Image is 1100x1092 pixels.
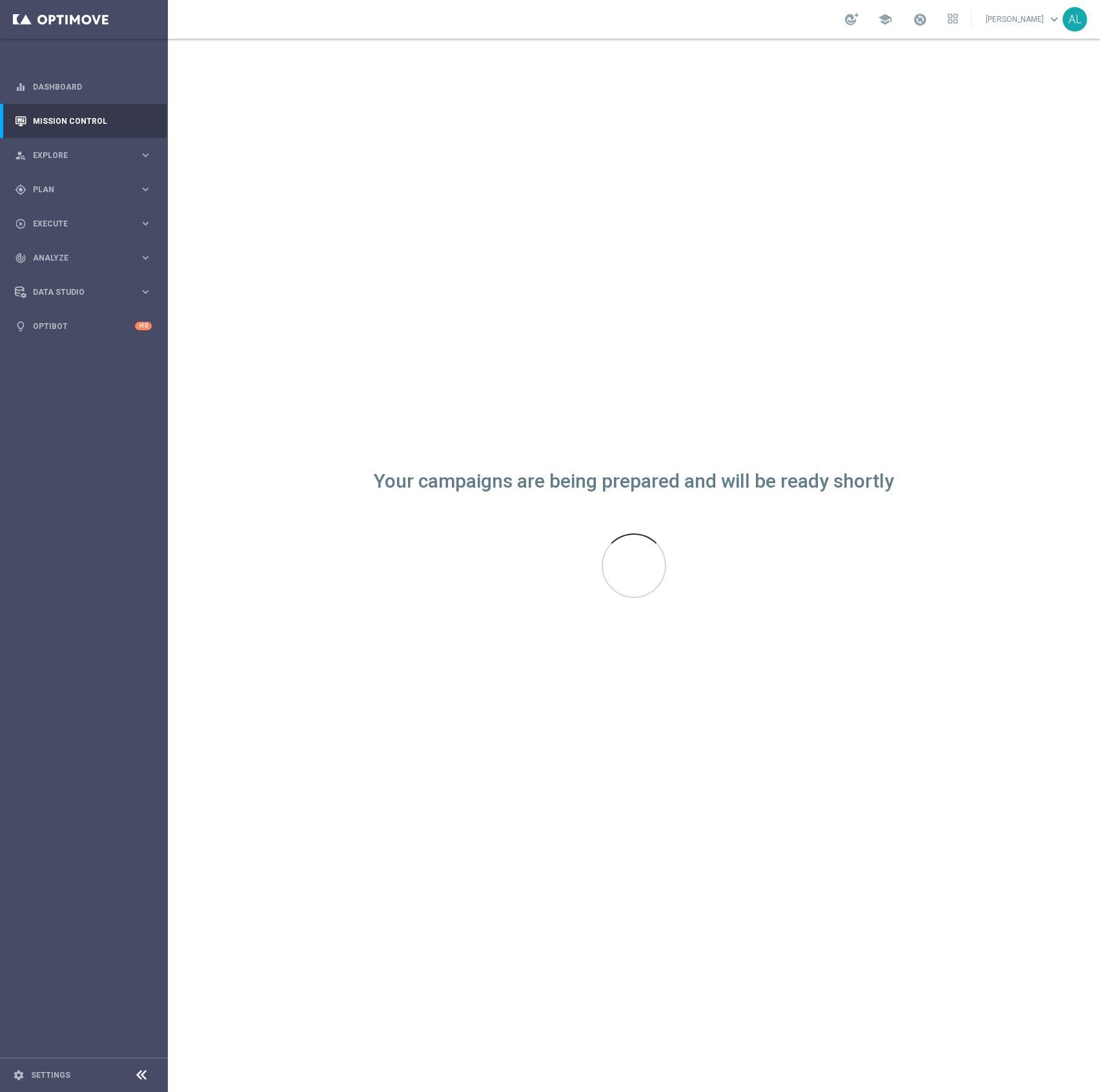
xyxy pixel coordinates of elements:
a: Settings [31,1071,70,1079]
span: school [878,12,892,26]
i: keyboard_arrow_right [139,183,152,195]
div: Execute [15,218,139,230]
span: Execute [33,220,139,228]
button: gps_fixed Plan keyboard_arrow_right [14,184,152,195]
button: Mission Control [14,116,152,126]
i: settings [13,1069,25,1081]
div: Dashboard [15,70,152,104]
div: Optibot [15,309,152,343]
div: Analyze [15,252,139,264]
a: [PERSON_NAME]keyboard_arrow_down [984,10,1063,29]
span: Explore [33,152,139,159]
i: keyboard_arrow_right [139,217,152,230]
button: track_changes Analyze keyboard_arrow_right [14,253,152,263]
i: play_circle_outline [15,218,26,230]
div: Mission Control [15,104,152,138]
i: track_changes [15,252,26,264]
button: equalizer Dashboard [14,82,152,92]
span: keyboard_arrow_down [1047,12,1061,26]
div: Data Studio [15,286,139,298]
i: lightbulb [15,321,26,332]
a: Dashboard [33,70,152,104]
span: Analyze [33,254,139,262]
span: Data Studio [33,288,139,296]
button: person_search Explore keyboard_arrow_right [14,150,152,161]
a: Optibot [33,309,135,343]
div: AL [1063,7,1087,32]
i: person_search [15,150,26,161]
div: +10 [135,322,152,330]
div: Plan [15,184,139,195]
div: Explore [15,150,139,161]
button: play_circle_outline Execute keyboard_arrow_right [14,219,152,229]
i: gps_fixed [15,184,26,195]
a: Mission Control [33,104,152,138]
i: equalizer [15,81,26,93]
i: keyboard_arrow_right [139,252,152,264]
div: Your campaigns are being prepared and will be ready shortly [374,476,894,487]
i: keyboard_arrow_right [139,149,152,161]
i: keyboard_arrow_right [139,286,152,298]
button: Data Studio keyboard_arrow_right [14,287,152,297]
button: lightbulb Optibot +10 [14,321,152,332]
span: Plan [33,186,139,194]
